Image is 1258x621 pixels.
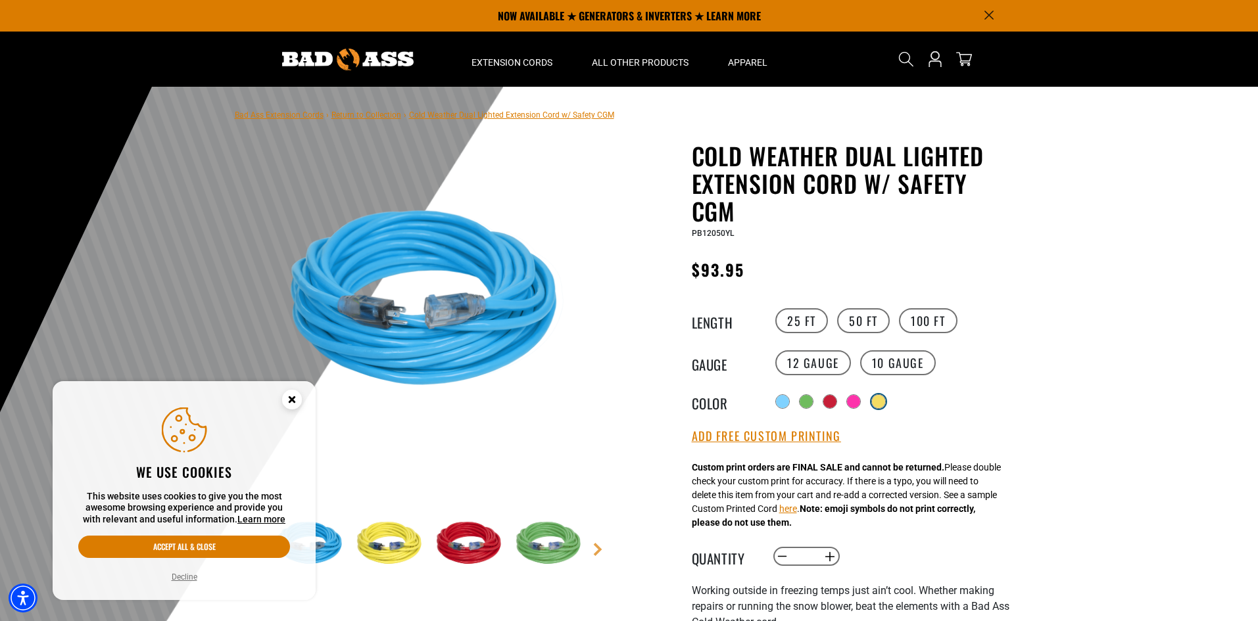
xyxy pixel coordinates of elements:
legend: Length [692,312,758,329]
button: Accept all & close [78,536,290,558]
button: Close this option [268,381,316,422]
label: 25 FT [775,308,828,333]
span: $93.95 [692,258,744,281]
nav: breadcrumbs [235,106,614,122]
legend: Color [692,393,758,410]
a: Bad Ass Extension Cords [235,110,324,120]
label: 100 FT [899,308,957,333]
span: › [326,110,329,120]
span: All Other Products [592,57,689,68]
div: Accessibility Menu [9,584,37,612]
a: This website uses cookies to give you the most awesome browsing experience and provide you with r... [237,514,285,524]
label: 12 Gauge [775,350,851,375]
div: Please double check your custom print for accuracy. If there is a typo, you will need to delete t... [692,461,1001,530]
strong: Custom print orders are FINAL SALE and cannot be returned. [692,462,944,472]
h1: Cold Weather Dual Lighted Extension Cord w/ Safety CGM [692,142,1014,225]
span: Apparel [728,57,767,68]
a: cart [954,51,975,67]
strong: Note: emoji symbols do not print correctly, please do not use them. [692,503,975,528]
button: Decline [168,570,201,584]
h2: We use cookies [78,463,290,480]
summary: All Other Products [572,32,708,87]
a: Open this option [925,32,946,87]
img: Light Blue [274,145,591,461]
img: Red [433,506,509,582]
span: Extension Cords [472,57,552,68]
img: Bad Ass Extension Cords [282,49,414,70]
button: here [779,502,797,516]
button: Add Free Custom Printing [692,429,841,444]
span: Cold Weather Dual Lighted Extension Cord w/ Safety CGM [409,110,614,120]
a: Return to Collection [331,110,401,120]
aside: Cookie Consent [53,381,316,601]
label: Quantity [692,548,758,565]
img: Green [512,506,589,582]
label: 50 FT [837,308,890,333]
span: PB12050YL [692,229,734,238]
label: 10 Gauge [860,350,936,375]
a: Next [591,543,604,556]
span: › [404,110,406,120]
summary: Apparel [708,32,787,87]
legend: Gauge [692,354,758,371]
summary: Search [896,49,917,70]
summary: Extension Cords [452,32,572,87]
p: This website uses cookies to give you the most awesome browsing experience and provide you with r... [78,491,290,526]
img: Yellow [353,506,429,582]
